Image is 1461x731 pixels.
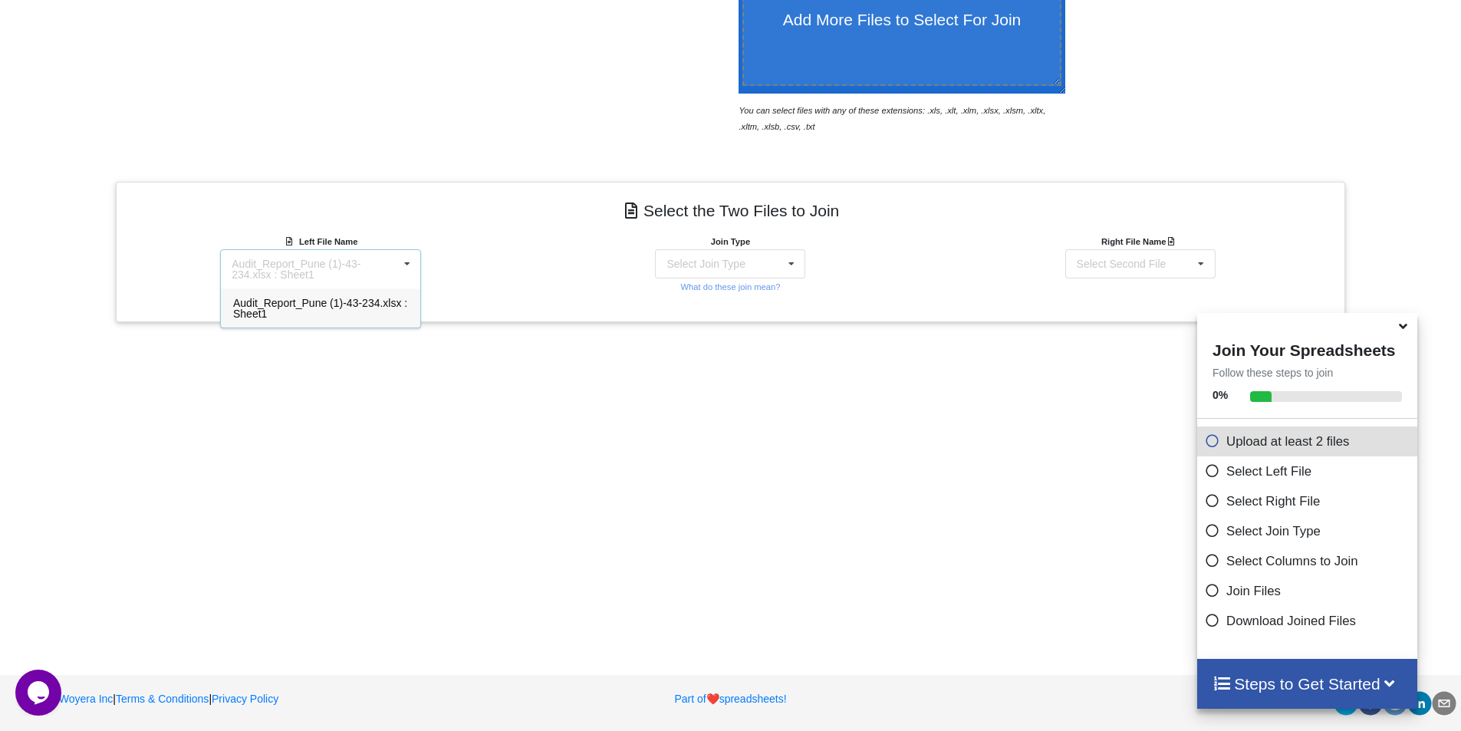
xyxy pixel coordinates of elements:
h4: Select the Two Files to Join [127,193,1334,228]
div: linkedin [1407,691,1432,716]
b: Join Type [711,237,750,246]
span: heart [706,693,719,705]
h4: Join Your Spreadsheets [1197,337,1417,360]
h4: Steps to Get Started [1213,674,1402,693]
b: 0 % [1213,389,1228,401]
p: | | [17,691,479,706]
div: reddit [1383,691,1407,716]
p: Download Joined Files [1205,611,1413,631]
p: Follow these steps to join [1197,365,1417,380]
small: What do these join mean? [680,282,780,291]
div: Select Join Type [666,258,745,269]
div: twitter [1334,691,1358,716]
a: Privacy Policy [212,693,278,705]
b: Left File Name [299,237,357,246]
div: Select Second File [1077,258,1166,269]
i: You can select files with any of these extensions: .xls, .xlt, .xlm, .xlsx, .xlsm, .xltx, .xltm, ... [739,106,1045,131]
p: Select Left File [1205,462,1413,481]
b: Right File Name [1101,237,1179,246]
a: Part ofheartspreadsheets! [674,693,786,705]
p: Select Join Type [1205,522,1413,541]
span: Audit_Report_Pune (1)-43-234.xlsx : Sheet1 [233,297,407,320]
p: Upload at least 2 files [1205,432,1413,451]
p: Select Columns to Join [1205,552,1413,571]
a: Terms & Conditions [116,693,209,705]
a: 2025Woyera Inc [17,693,114,705]
p: Select Right File [1205,492,1413,511]
iframe: chat widget [15,670,64,716]
div: Audit_Report_Pune (1)-43-234.xlsx : Sheet1 [232,258,398,280]
p: Join Files [1205,581,1413,601]
span: Add More Files to Select For Join [783,11,1021,28]
div: facebook [1358,691,1383,716]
